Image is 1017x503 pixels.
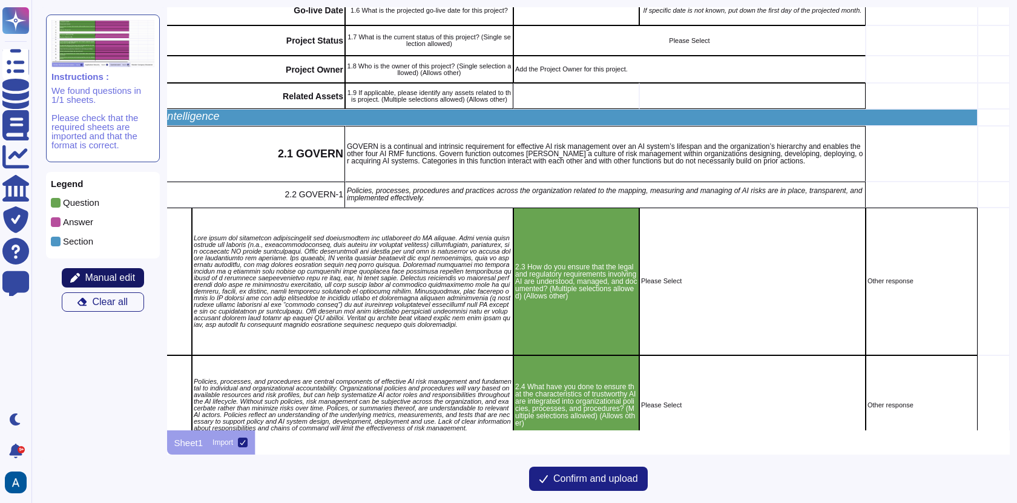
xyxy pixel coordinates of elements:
p: 2.2 GOVERN-1 [87,190,343,199]
p: Section [63,237,93,246]
p: Instructions : [51,72,154,81]
p: Legend [51,179,155,188]
div: Import [212,439,233,446]
p: Answer [63,217,93,226]
div: grid [167,7,1010,430]
img: instruction [51,20,154,67]
p: Lore ipsum dol sitametcon adipiscingelit sed doeiusmodtem inc utlaboreet do MA aliquae. Admi veni... [194,235,512,328]
p: We found questions in 1/1 sheets. Please check that the required sheets are imported and that the... [51,86,154,150]
p: Related Assets [87,92,343,100]
p: 2.4 What have you done to ensure that the characteristics of trustworthy AI are integrated into o... [515,383,637,427]
p: If specific date is not known, put down the first day of the projected month. [640,7,863,14]
p: Policies, processes, procedures and practices across the organization related to the mapping, mea... [346,187,863,202]
span: Manual edit [85,273,135,283]
p: Please Select [515,38,863,44]
button: user [2,469,35,496]
p: 1.9 If applicable, please identify any assets related to this project. (Multiple selections allow... [346,90,511,103]
p: Please Select [640,402,863,409]
img: user [5,472,27,493]
p: Policies, processes, and procedures are central components of effective AI risk management and fu... [194,378,512,432]
p: Project Status [87,36,343,45]
p: Please Select [640,278,863,284]
p: 1.8 Who is the owner of this project? (Single selection allowed) (Allows other) [346,63,511,76]
div: 9+ [18,446,25,453]
p: 2.1 GOVERN [87,148,343,159]
p: Project Owner [87,65,343,74]
button: Manual edit [62,268,144,288]
p: GOVERN is a continual and intrinsic requirement for effective AI risk management over an AI syste... [346,143,863,165]
p: Question [63,198,99,207]
span: Clear all [92,297,128,307]
p: Other response [867,402,975,409]
p: Other response [867,278,975,284]
p: 2.3 How do you ensure that the legal and regulatory requirements involving AI are understood, man... [515,263,637,300]
p: 1.7 What is the current status of this project? (Single selection allowed) [346,34,511,47]
p: Go-live Date [87,6,343,15]
p: Govern Artifical Intelligence [87,111,976,122]
button: Clear all [62,292,144,312]
p: GOVERN 1.2 [87,402,190,409]
p: GOVERN 1.1 [87,278,190,284]
p: Sheet1 [174,438,203,447]
p: 1.6 What is the projected go-live date for this project? [346,7,511,14]
span: Confirm and upload [553,474,638,484]
button: Confirm and upload [529,467,648,491]
p: Add the Project Owner for this project. [515,66,863,73]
